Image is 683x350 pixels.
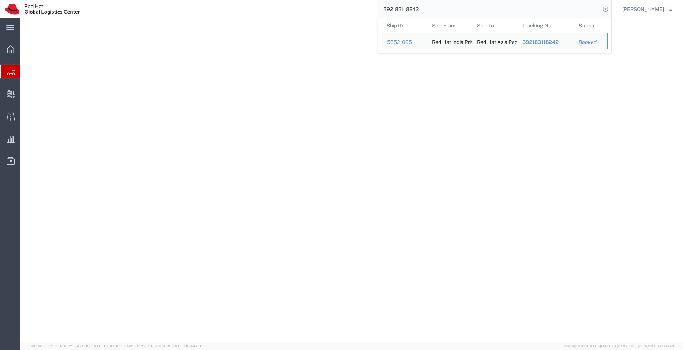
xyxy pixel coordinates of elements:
[427,18,472,33] th: Ship From
[562,343,674,349] span: Copyright © [DATE]-[DATE] Agistix Inc., All Rights Reserved
[522,38,569,46] div: 392183118242
[20,18,683,342] iframe: FS Legacy Container
[472,18,517,33] th: Ship To
[5,4,80,15] img: logo
[382,18,427,33] th: Ship ID
[29,344,118,348] span: Server: 2025.17.0-327f6347098
[579,38,602,46] div: Booked
[517,18,574,33] th: Tracking Nu.
[382,18,611,53] table: Search Results
[121,344,201,348] span: Client: 2025.17.0-5dd568f
[574,18,608,33] th: Status
[387,38,422,46] div: 56521095
[622,5,664,13] span: Pallav Sen Gupta
[90,344,118,348] span: [DATE] 11:04:24
[170,344,201,348] span: [DATE] 08:44:20
[522,39,559,45] span: 392183118242
[622,5,673,14] button: [PERSON_NAME]
[378,0,600,18] input: Search for shipment number, reference number
[477,33,512,49] div: Red Hat Asia Pacific Pte Ltd
[432,33,467,49] div: Red Hat India Private Limited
